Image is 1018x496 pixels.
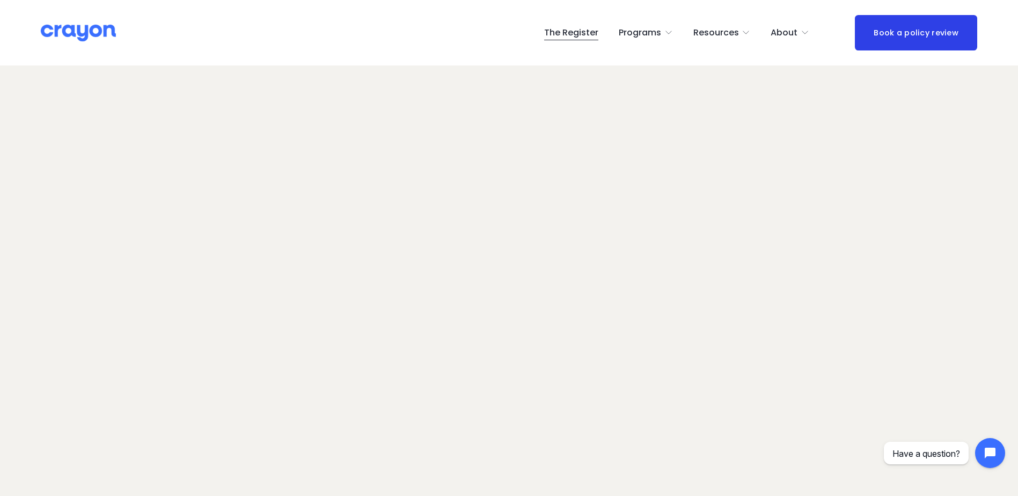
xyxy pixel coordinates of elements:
[855,15,977,50] a: Book a policy review
[619,24,673,41] a: folder dropdown
[544,24,598,41] a: The Register
[619,25,661,41] span: Programs
[771,25,797,41] span: About
[41,24,116,42] img: Crayon
[693,25,739,41] span: Resources
[693,24,751,41] a: folder dropdown
[771,24,809,41] a: folder dropdown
